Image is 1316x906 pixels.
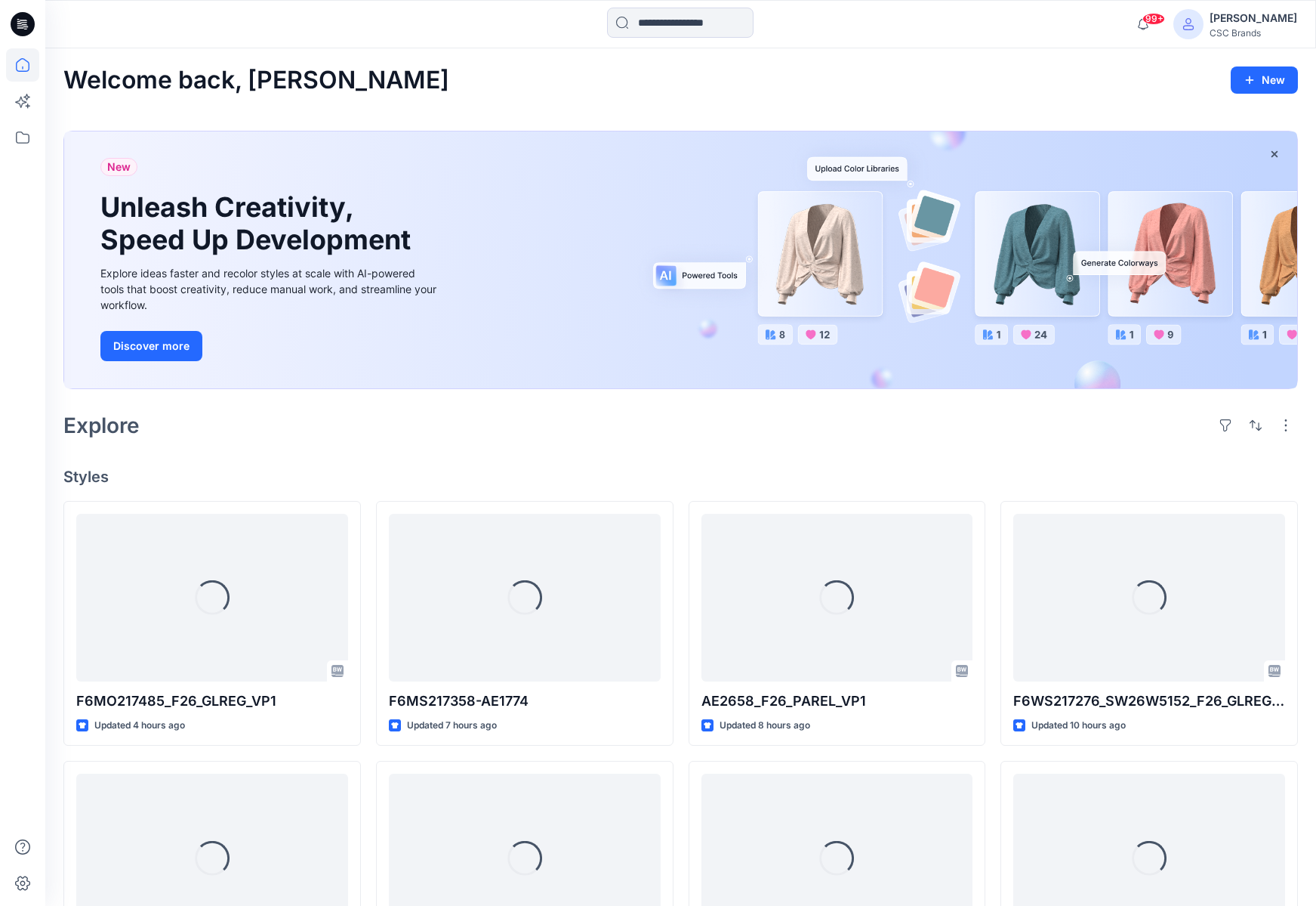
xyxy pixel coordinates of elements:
[100,191,418,256] h1: Unleash Creativity, Speed Up Development
[107,158,131,176] span: New
[1231,66,1298,94] button: New
[76,691,348,712] p: F6MO217485_F26_GLREG_VP1
[1182,18,1194,30] svg: avatar
[701,691,973,712] p: AE2658_F26_PAREL_VP1
[1013,691,1285,712] p: F6WS217276_SW26W5152_F26_GLREG_VFA
[100,265,440,313] div: Explore ideas faster and recolor styles at scale with AI-powered tools that boost creativity, red...
[94,718,185,734] p: Updated 4 hours ago
[63,468,1298,486] h4: Styles
[1210,9,1297,27] div: [PERSON_NAME]
[100,331,202,361] button: Discover more
[63,413,140,438] h2: Explore
[1142,13,1165,25] span: 99+
[1210,27,1297,39] div: CSC Brands
[407,718,497,734] p: Updated 7 hours ago
[1031,718,1126,734] p: Updated 10 hours ago
[389,691,661,712] p: F6MS217358-AE1774
[63,66,449,94] h2: Welcome back, [PERSON_NAME]
[100,331,440,361] a: Discover more
[720,718,810,734] p: Updated 8 hours ago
